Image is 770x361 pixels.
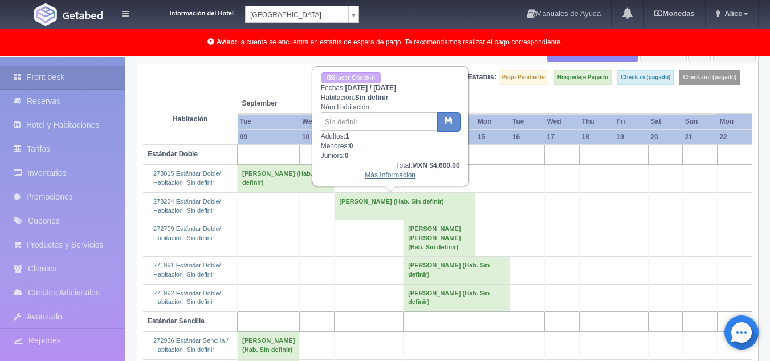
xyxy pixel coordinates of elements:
[617,70,674,85] label: Check-in (pagado)
[245,6,359,23] a: [GEOGRAPHIC_DATA]
[153,225,221,241] a: 272709 Estándar Doble/Habitación: Sin definir
[580,114,614,129] th: Thu
[321,161,460,171] div: Total:
[648,129,682,145] th: 20
[614,114,648,129] th: Fri
[238,114,300,129] th: Tue
[614,129,648,145] th: 19
[467,72,496,83] label: Estatus:
[321,112,438,131] input: Sin definir
[142,6,234,18] dt: Información del Hotel
[63,11,103,19] img: Getabed
[345,132,349,140] b: 1
[580,129,614,145] th: 18
[153,170,221,186] a: 273015 Estándar Doble/Habitación: Sin definir
[153,262,221,278] a: 271991 Estándar Doble/Habitación: Sin definir
[148,317,205,325] b: Estándar Sencilla
[412,161,459,169] b: MXN $4,600.00
[510,114,545,129] th: Tue
[313,67,468,185] div: Fechas: Habitación: Núm Habitación: Adultos: Menores: Juniors:
[242,99,330,108] span: September
[355,94,389,102] b: Sin definir
[238,129,300,145] th: 09
[499,70,548,85] label: Pago Pendiente
[722,9,742,18] span: Alice
[335,192,475,220] td: [PERSON_NAME] (Hab. Sin definir)
[300,129,335,145] th: 10
[683,114,718,129] th: Sun
[173,115,207,123] strong: Habitación
[153,290,221,306] a: 271992 Estándar Doble/Habitación: Sin definir
[510,129,545,145] th: 16
[365,171,415,179] a: Más Información
[34,3,57,26] img: Getabed
[475,129,510,145] th: 15
[321,72,381,83] a: Hacer Check-in
[349,142,353,150] b: 0
[404,257,510,284] td: [PERSON_NAME] (Hab. Sin definir)
[717,129,752,145] th: 22
[717,114,752,129] th: Mon
[238,332,300,359] td: [PERSON_NAME] (Hab. Sin definir)
[300,114,335,129] th: Wed
[475,114,510,129] th: Mon
[683,129,718,145] th: 21
[544,129,579,145] th: 17
[654,9,694,18] b: Monedas
[554,70,612,85] label: Hospedaje Pagado
[148,150,198,158] b: Estándar Doble
[544,114,579,129] th: Wed
[679,70,740,85] label: Check-out (pagado)
[404,220,475,257] td: [PERSON_NAME] [PERSON_NAME] (Hab. Sin definir)
[404,284,510,311] td: [PERSON_NAME] (Hab. Sin definir)
[217,38,237,46] b: Aviso:
[345,84,396,92] b: [DATE] / [DATE]
[238,165,335,192] td: [PERSON_NAME] (Hab. Sin definir)
[345,152,349,160] b: 0
[250,6,344,23] span: [GEOGRAPHIC_DATA]
[153,198,221,214] a: 273234 Estándar Doble/Habitación: Sin definir
[153,337,228,353] a: 272936 Estándar Sencilla /Habitación: Sin definir
[648,114,682,129] th: Sat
